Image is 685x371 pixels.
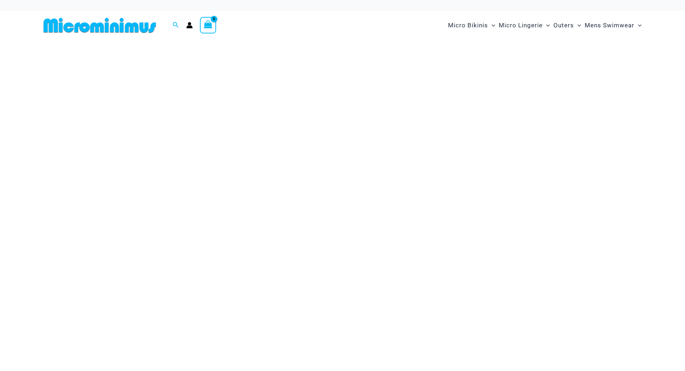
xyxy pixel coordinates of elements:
[634,16,641,35] span: Menu Toggle
[445,13,645,37] nav: Site Navigation
[499,16,543,35] span: Micro Lingerie
[585,16,634,35] span: Mens Swimwear
[41,17,159,33] img: MM SHOP LOGO FLAT
[574,16,581,35] span: Menu Toggle
[200,17,216,33] a: View Shopping Cart, empty
[488,16,495,35] span: Menu Toggle
[553,16,574,35] span: Outers
[543,16,550,35] span: Menu Toggle
[552,14,583,36] a: OutersMenu ToggleMenu Toggle
[173,21,179,30] a: Search icon link
[583,14,643,36] a: Mens SwimwearMenu ToggleMenu Toggle
[186,22,193,28] a: Account icon link
[497,14,552,36] a: Micro LingerieMenu ToggleMenu Toggle
[446,14,497,36] a: Micro BikinisMenu ToggleMenu Toggle
[448,16,488,35] span: Micro Bikinis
